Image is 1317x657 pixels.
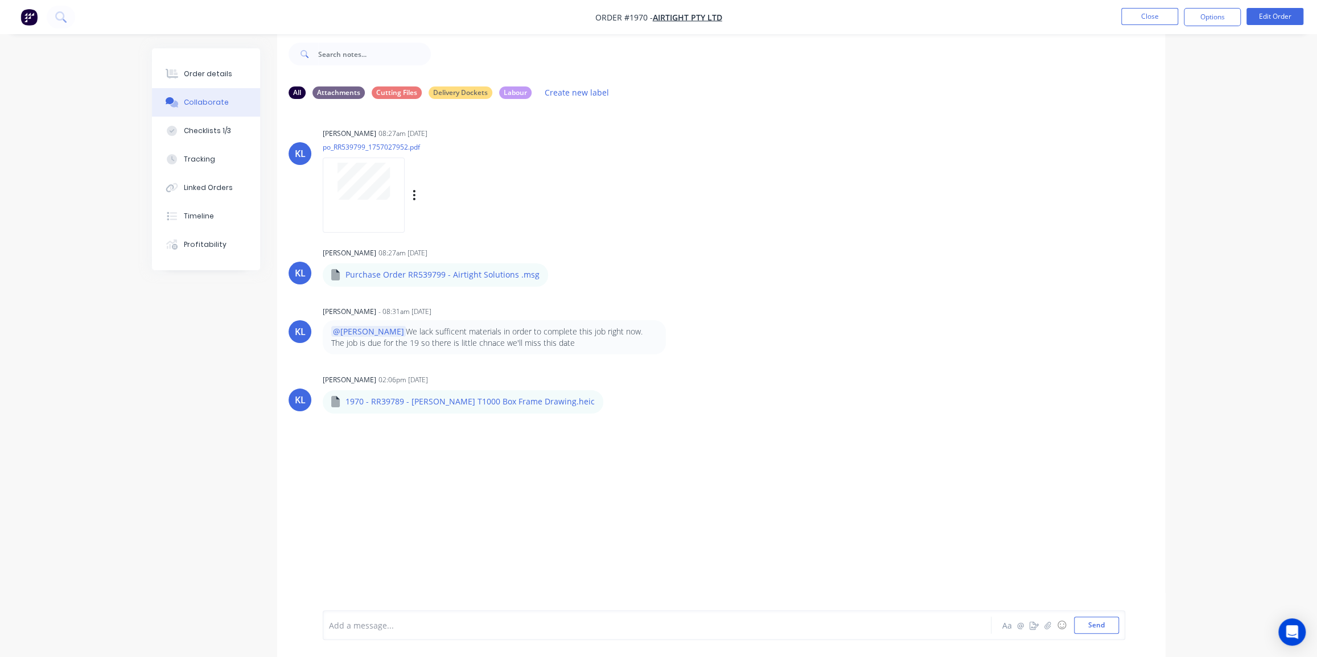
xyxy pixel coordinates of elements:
p: We lack sufficent materials in order to complete this job right now. The job is due for the 19 so... [331,326,657,349]
div: Tracking [184,154,215,164]
button: Options [1184,8,1241,26]
div: [PERSON_NAME] [323,307,376,317]
div: Checklists 1/3 [184,126,231,136]
p: 1970 - RR39789 - [PERSON_NAME] T1000 Box Frame Drawing.heic [345,396,595,407]
button: ☺ [1055,618,1068,632]
button: @ [1014,618,1027,632]
div: 08:27am [DATE] [378,248,427,258]
div: [PERSON_NAME] [323,375,376,385]
p: po_RR539799_1757027952.pdf [323,142,532,152]
div: 02:06pm [DATE] [378,375,428,385]
button: Linked Orders [152,173,260,202]
button: Aa [1000,618,1014,632]
button: Timeline [152,202,260,230]
button: Collaborate [152,88,260,117]
div: Labour [499,86,532,99]
div: Profitability [184,239,227,250]
div: - 08:31am [DATE] [378,307,431,317]
div: [PERSON_NAME] [323,248,376,258]
div: Delivery Dockets [429,86,492,99]
div: Linked Orders [184,183,233,193]
button: Order details [152,60,260,88]
div: KL [295,147,306,160]
input: Search notes... [318,43,431,65]
p: Purchase Order RR539799 - Airtight Solutions .msg [345,269,540,280]
button: Close [1121,8,1178,25]
button: Profitability [152,230,260,259]
div: KL [295,325,306,338]
a: Airtight Pty Ltd [653,12,722,23]
div: All [289,86,306,99]
button: Create new label [538,85,615,100]
div: Timeline [184,211,214,221]
div: Collaborate [184,97,229,108]
img: Factory [20,9,38,26]
div: KL [295,266,306,280]
div: KL [295,393,306,407]
span: Order #1970 - [595,12,653,23]
button: Edit Order [1246,8,1303,25]
button: Tracking [152,145,260,173]
button: Send [1074,617,1119,634]
div: Cutting Files [372,86,422,99]
div: Attachments [312,86,365,99]
div: [PERSON_NAME] [323,129,376,139]
div: Order details [184,69,232,79]
button: Checklists 1/3 [152,117,260,145]
span: @[PERSON_NAME] [331,326,406,337]
div: 08:27am [DATE] [378,129,427,139]
div: Open Intercom Messenger [1278,618,1306,646]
